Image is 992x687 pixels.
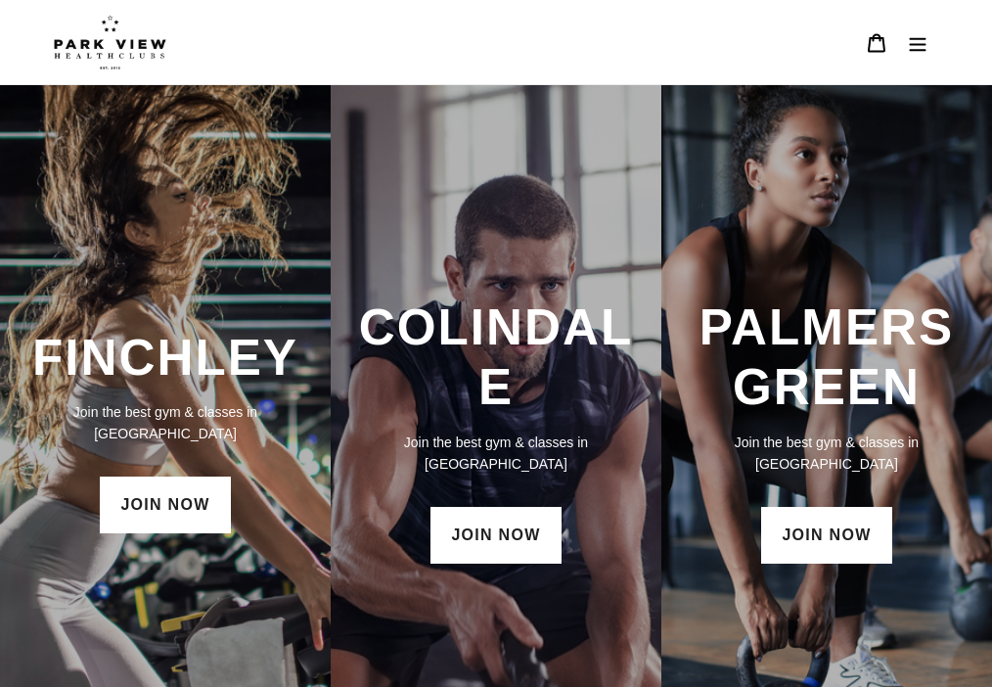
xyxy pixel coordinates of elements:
[350,298,642,418] h3: COLINDALE
[20,328,311,388] h3: FINCHLEY
[100,477,230,533] a: JOIN NOW: Finchley Membership
[681,432,972,475] p: Join the best gym & classes in [GEOGRAPHIC_DATA]
[761,507,891,564] a: JOIN NOW: Palmers Green Membership
[20,401,311,444] p: Join the best gym & classes in [GEOGRAPHIC_DATA]
[897,22,938,64] button: Menu
[54,15,166,69] img: Park view health clubs is a gym near you.
[430,507,561,564] a: JOIN NOW: Colindale Membership
[681,298,972,418] h3: PALMERS GREEN
[350,432,642,475] p: Join the best gym & classes in [GEOGRAPHIC_DATA]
